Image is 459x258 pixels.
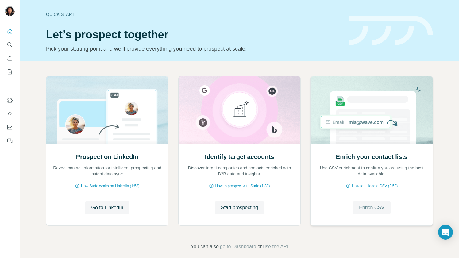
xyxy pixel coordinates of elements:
h1: Let’s prospect together [46,29,342,41]
button: Start prospecting [215,201,264,214]
span: How Surfe works on LinkedIn (1:58) [81,183,140,189]
img: Avatar [5,6,15,16]
h2: Identify target accounts [205,152,274,161]
span: Go to LinkedIn [91,204,123,211]
h2: Prospect on LinkedIn [76,152,138,161]
button: Quick start [5,26,15,37]
span: or [257,243,262,250]
img: banner [349,16,433,46]
button: Search [5,39,15,50]
button: My lists [5,66,15,77]
p: Reveal contact information for intelligent prospecting and instant data sync. [52,165,162,177]
button: Go to LinkedIn [85,201,129,214]
h2: Enrich your contact lists [336,152,407,161]
span: How to upload a CSV (2:59) [352,183,398,189]
button: Feedback [5,135,15,146]
p: Pick your starting point and we’ll provide everything you need to prospect at scale. [46,44,342,53]
button: go to Dashboard [220,243,256,250]
span: Start prospecting [221,204,258,211]
button: Use Surfe API [5,108,15,119]
p: Use CSV enrichment to confirm you are using the best data available. [317,165,426,177]
button: Enrich CSV [5,53,15,64]
button: Use Surfe on LinkedIn [5,95,15,106]
button: use the API [263,243,288,250]
div: Quick start [46,11,342,17]
span: Enrich CSV [359,204,384,211]
img: Prospect on LinkedIn [46,76,168,144]
button: Enrich CSV [353,201,391,214]
img: Enrich your contact lists [310,76,433,144]
p: Discover target companies and contacts enriched with B2B data and insights. [185,165,294,177]
span: How to prospect with Surfe (1:30) [215,183,270,189]
div: Open Intercom Messenger [438,225,453,240]
button: Dashboard [5,122,15,133]
img: Identify target accounts [178,76,301,144]
span: You can also [191,243,219,250]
